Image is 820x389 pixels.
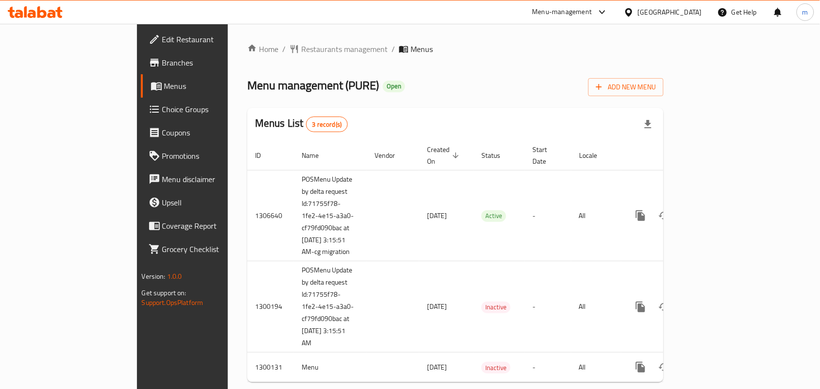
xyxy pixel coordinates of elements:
span: Created On [427,144,462,167]
span: Promotions [162,150,266,162]
span: Choice Groups [162,103,266,115]
span: Active [481,210,506,221]
div: Export file [636,113,660,136]
td: - [525,261,571,353]
span: Get support on: [142,287,187,299]
span: Status [481,150,513,161]
a: Coupons [141,121,274,144]
a: Coverage Report [141,214,274,237]
td: POSMenu Update by delta request Id:71755f78-1fe2-4e15-a3a0-cf79fd090bac at [DATE] 3:15:51 AM-cg m... [294,170,367,261]
td: All [571,170,621,261]
td: Menu [294,353,367,382]
span: m [803,7,808,17]
th: Actions [621,141,730,170]
a: Menu disclaimer [141,168,274,191]
span: Coverage Report [162,220,266,232]
li: / [282,43,286,55]
span: [DATE] [427,209,447,222]
span: Locale [579,150,610,161]
span: Add New Menu [596,81,656,93]
button: more [629,204,652,227]
button: Change Status [652,355,676,379]
button: Add New Menu [588,78,664,96]
a: Upsell [141,191,274,214]
span: Menus [410,43,433,55]
a: Support.OpsPlatform [142,296,204,309]
a: Restaurants management [290,43,388,55]
span: 3 record(s) [307,120,348,129]
h2: Menus List [255,116,348,132]
a: Menus [141,74,274,98]
li: / [392,43,395,55]
span: Menus [164,80,266,92]
nav: breadcrumb [247,43,664,55]
span: Name [302,150,331,161]
a: Branches [141,51,274,74]
div: Menu-management [532,6,592,18]
span: Coupons [162,127,266,138]
span: Start Date [532,144,560,167]
span: Vendor [375,150,408,161]
span: [DATE] [427,300,447,313]
a: Choice Groups [141,98,274,121]
a: Promotions [141,144,274,168]
span: Version: [142,270,166,283]
span: Inactive [481,302,511,313]
span: Inactive [481,362,511,373]
table: enhanced table [247,141,730,383]
td: - [525,170,571,261]
span: Grocery Checklist [162,243,266,255]
span: [DATE] [427,361,447,373]
span: Menu management ( PURE ) [247,74,379,96]
div: [GEOGRAPHIC_DATA] [638,7,702,17]
span: Restaurants management [301,43,388,55]
td: All [571,261,621,353]
span: Open [383,82,405,90]
span: 1.0.0 [167,270,182,283]
div: Total records count [306,117,348,132]
span: Branches [162,57,266,68]
button: Change Status [652,204,676,227]
a: Edit Restaurant [141,28,274,51]
button: more [629,295,652,319]
span: Menu disclaimer [162,173,266,185]
span: ID [255,150,273,161]
span: Upsell [162,197,266,208]
td: - [525,353,571,382]
a: Grocery Checklist [141,237,274,261]
div: Open [383,81,405,92]
span: Edit Restaurant [162,34,266,45]
button: more [629,355,652,379]
td: All [571,353,621,382]
td: POSMenu Update by delta request Id:71755f78-1fe2-4e15-a3a0-cf79fd090bac at [DATE] 3:15:51 AM [294,261,367,353]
